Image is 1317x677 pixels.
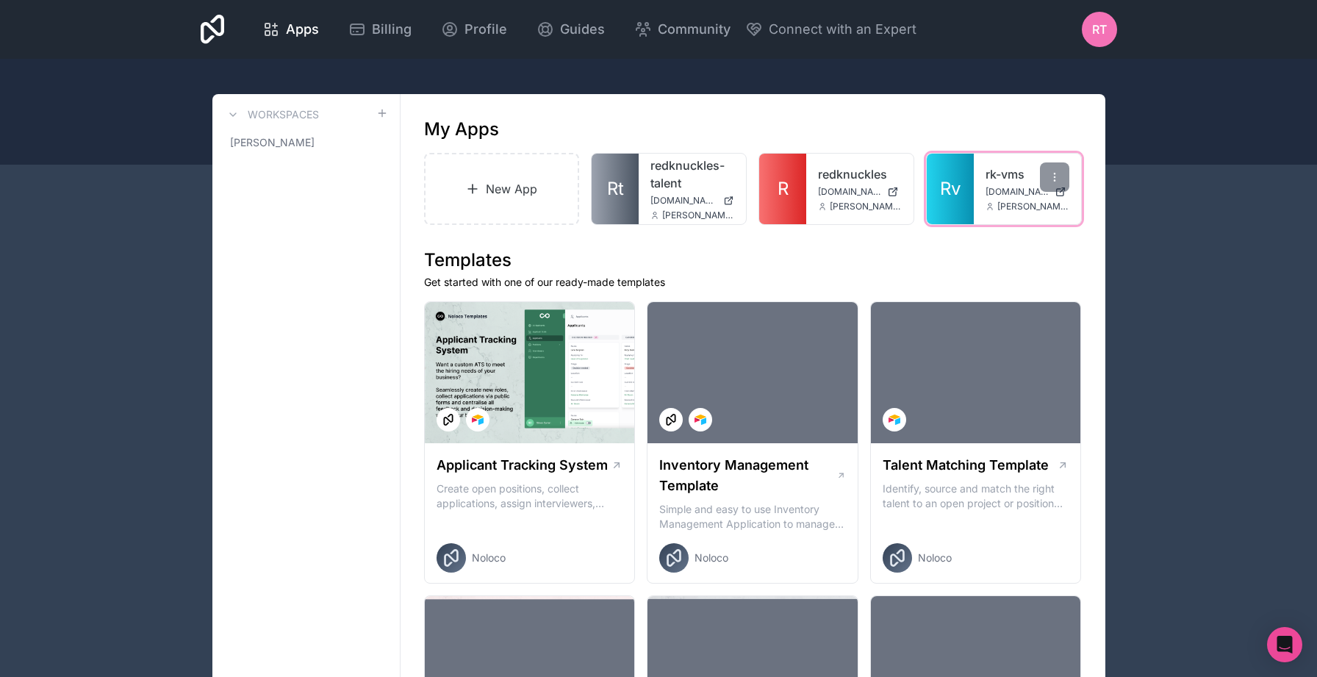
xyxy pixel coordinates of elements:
[759,154,806,224] a: R
[464,19,507,40] span: Profile
[818,165,902,183] a: redknuckles
[818,186,881,198] span: [DOMAIN_NAME]
[230,135,315,150] span: [PERSON_NAME]
[658,19,731,40] span: Community
[986,165,1069,183] a: rk-vms
[1092,21,1107,38] span: RT
[986,186,1069,198] a: [DOMAIN_NAME]
[525,13,617,46] a: Guides
[424,248,1082,272] h1: Templates
[662,209,734,221] span: [PERSON_NAME][EMAIL_ADDRESS][DOMAIN_NAME]
[224,129,388,156] a: [PERSON_NAME]
[650,195,734,207] a: [DOMAIN_NAME]
[940,177,961,201] span: Rv
[769,19,916,40] span: Connect with an Expert
[424,153,580,225] a: New App
[437,481,623,511] p: Create open positions, collect applications, assign interviewers, centralise candidate feedback a...
[592,154,639,224] a: Rt
[986,186,1049,198] span: [DOMAIN_NAME]
[650,195,717,207] span: [DOMAIN_NAME]
[830,201,902,212] span: [PERSON_NAME][EMAIL_ADDRESS][DOMAIN_NAME]
[889,414,900,426] img: Airtable Logo
[1267,627,1302,662] div: Open Intercom Messenger
[248,107,319,122] h3: Workspaces
[560,19,605,40] span: Guides
[286,19,319,40] span: Apps
[650,157,734,192] a: redknuckles-talent
[695,551,728,565] span: Noloco
[607,177,624,201] span: Rt
[424,118,499,141] h1: My Apps
[437,455,608,476] h1: Applicant Tracking System
[622,13,742,46] a: Community
[997,201,1069,212] span: [PERSON_NAME][EMAIL_ADDRESS][DOMAIN_NAME]
[429,13,519,46] a: Profile
[224,106,319,123] a: Workspaces
[745,19,916,40] button: Connect with an Expert
[424,275,1082,290] p: Get started with one of our ready-made templates
[927,154,974,224] a: Rv
[372,19,412,40] span: Billing
[695,414,706,426] img: Airtable Logo
[659,502,846,531] p: Simple and easy to use Inventory Management Application to manage your stock, orders and Manufact...
[883,455,1049,476] h1: Talent Matching Template
[472,551,506,565] span: Noloco
[251,13,331,46] a: Apps
[818,186,902,198] a: [DOMAIN_NAME]
[883,481,1069,511] p: Identify, source and match the right talent to an open project or position with our Talent Matchi...
[472,414,484,426] img: Airtable Logo
[778,177,789,201] span: R
[659,455,836,496] h1: Inventory Management Template
[918,551,952,565] span: Noloco
[337,13,423,46] a: Billing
